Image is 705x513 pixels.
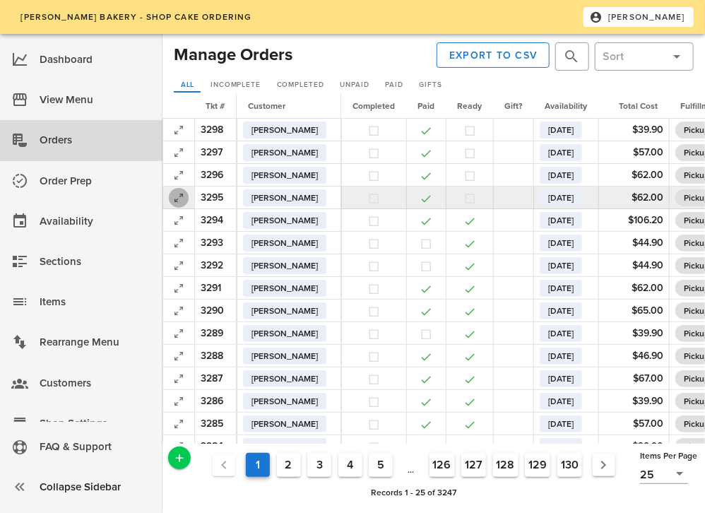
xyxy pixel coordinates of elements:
[352,101,395,111] span: Completed
[40,290,151,314] div: Items
[251,325,318,342] span: [PERSON_NAME]
[169,301,189,321] button: Expand Record
[339,81,369,89] span: Unpaid
[417,101,434,111] span: Paid
[548,302,574,319] span: [DATE]
[277,453,301,477] button: Goto Page 2
[174,42,292,68] h2: Manage Orders
[168,447,191,469] button: Add a New Record
[40,170,151,193] div: Order Prep
[194,345,237,367] td: 3288
[251,257,318,274] span: [PERSON_NAME]
[548,235,574,252] span: [DATE]
[598,300,669,322] td: $65.00
[40,48,151,71] div: Dashboard
[210,81,261,89] span: Incomplete
[270,78,331,93] a: Completed
[548,167,574,184] span: [DATE]
[40,435,151,459] div: FAQ & Support
[251,393,318,410] span: [PERSON_NAME]
[640,451,697,461] span: Items Per Page
[194,435,237,458] td: 3284
[169,120,189,140] button: Expand Record
[429,453,455,477] button: Goto Page 126
[338,453,362,477] button: Goto Page 4
[194,187,237,209] td: 3295
[251,235,318,252] span: [PERSON_NAME]
[169,188,189,208] button: Expand Record
[194,413,237,435] td: 3285
[194,254,237,277] td: 3292
[169,256,189,276] button: Expand Record
[169,165,189,185] button: Expand Record
[598,277,669,300] td: $62.00
[598,187,669,209] td: $62.00
[251,167,318,184] span: [PERSON_NAME]
[545,101,587,111] span: Availability
[194,141,237,164] td: 3297
[40,210,151,233] div: Availability
[598,254,669,277] td: $44.90
[169,278,189,298] button: Expand Record
[598,209,669,232] td: $106.20
[246,453,270,477] button: Current Page, Page 1
[446,93,493,119] th: Ready
[384,81,403,89] span: Paid
[598,164,669,187] td: $62.00
[548,393,574,410] span: [DATE]
[449,49,538,61] span: Export to CSV
[598,93,669,119] th: Total Cost
[419,81,442,89] span: Gifts
[191,483,637,502] div: Records 1 - 25 of 3247
[598,322,669,345] td: $39.90
[598,119,669,141] td: $39.90
[548,189,574,206] span: [DATE]
[194,277,237,300] td: 3291
[169,233,189,253] button: Expand Record
[169,414,189,434] button: Expand Record
[251,122,318,138] span: [PERSON_NAME]
[194,322,237,345] td: 3289
[40,476,151,499] div: Collapse Sidebar
[548,280,574,297] span: [DATE]
[564,48,581,65] button: prepend icon
[333,78,376,93] a: Unpaid
[251,144,318,161] span: [PERSON_NAME]
[251,438,318,455] span: [PERSON_NAME]
[194,232,237,254] td: 3293
[457,101,482,111] span: Ready
[251,189,318,206] span: [PERSON_NAME]
[598,367,669,390] td: $67.00
[194,119,237,141] td: 3298
[548,415,574,432] span: [DATE]
[548,144,574,161] span: [DATE]
[251,348,318,365] span: [PERSON_NAME]
[593,454,615,476] button: Next page
[180,81,195,89] span: All
[169,346,189,366] button: Expand Record
[598,345,669,367] td: $46.90
[169,211,189,230] button: Expand Record
[598,413,669,435] td: $57.00
[251,280,318,297] span: [PERSON_NAME]
[40,412,151,435] div: Shop Settings
[169,437,189,456] button: Expand Record
[194,300,237,322] td: 3290
[194,449,634,480] nav: Pagination Navigation
[640,468,654,481] div: 25
[251,302,318,319] span: [PERSON_NAME]
[40,331,151,354] div: Rearrange Menu
[248,101,285,111] span: Customer
[598,435,669,458] td: $39.90
[251,415,318,432] span: [PERSON_NAME]
[194,209,237,232] td: 3294
[548,370,574,387] span: [DATE]
[11,7,261,27] a: [PERSON_NAME] Bakery - Shop Cake Ordering
[548,212,574,229] span: [DATE]
[461,453,486,477] button: Goto Page 127
[237,93,341,119] th: Customer
[40,129,151,152] div: Orders
[555,42,589,71] div: Hit Enter to search
[603,45,663,68] input: Sort
[251,370,318,387] span: [PERSON_NAME]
